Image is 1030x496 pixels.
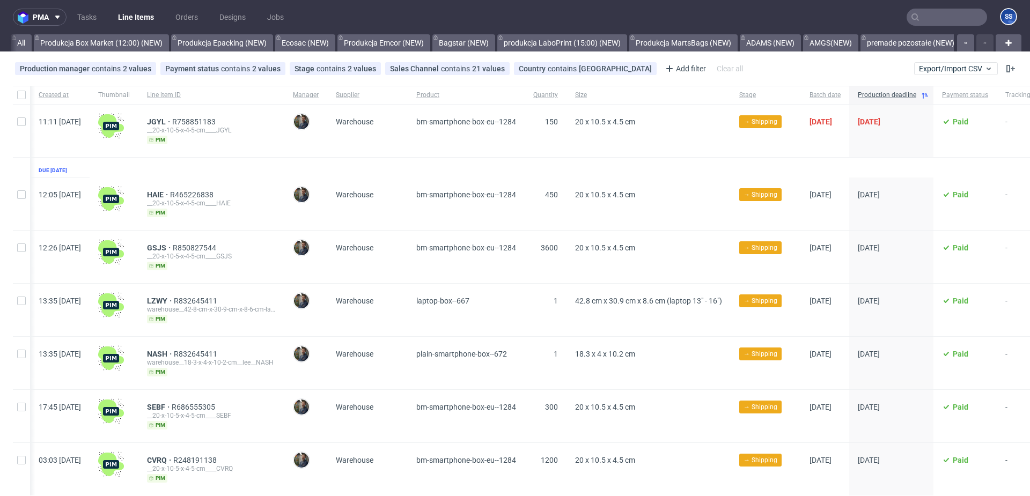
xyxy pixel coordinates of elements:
[18,11,33,24] img: logo
[252,64,281,73] div: 2 values
[416,243,516,252] span: bm-smartphone-box-eu--1284
[39,456,81,464] span: 03:03 [DATE]
[172,117,218,126] span: R758851183
[174,350,219,358] a: R832645411
[317,64,348,73] span: contains
[629,34,738,51] a: Produkcja MartsBags (NEW)
[147,350,174,358] a: NASH
[545,403,558,411] span: 300
[432,34,495,51] a: Bagstar (NEW)
[803,34,858,51] a: AMGS(NEW)
[39,117,81,126] span: 11:11 [DATE]
[123,64,151,73] div: 2 values
[98,345,124,371] img: wHgJFi1I6lmhQAAAABJRU5ErkJggg==
[171,34,273,51] a: Produkcja Epacking (NEW)
[221,64,252,73] span: contains
[919,64,993,73] span: Export/Import CSV
[416,117,516,126] span: bm-smartphone-box-eu--1284
[294,187,309,202] img: Maciej Sobola
[914,62,998,75] button: Export/Import CSV
[294,453,309,468] img: Maciej Sobola
[416,403,516,411] span: bm-smartphone-box-eu--1284
[39,166,67,175] div: Due [DATE]
[33,13,49,21] span: pma
[810,403,832,411] span: [DATE]
[13,9,67,26] button: pma
[147,456,173,464] a: CVRQ
[293,91,319,100] span: Manager
[545,117,558,126] span: 150
[20,64,92,73] span: Production manager
[942,91,988,100] span: Payment status
[545,190,558,199] span: 450
[416,456,516,464] span: bm-smartphone-box-eu--1284
[147,368,167,376] span: pim
[39,350,81,358] span: 13:35 [DATE]
[858,350,880,358] span: [DATE]
[173,456,219,464] a: R248191138
[858,456,880,464] span: [DATE]
[336,456,373,464] span: Warehouse
[336,117,373,126] span: Warehouse
[39,91,81,100] span: Created at
[275,34,335,51] a: Ecosac (NEW)
[390,64,441,73] span: Sales Channel
[147,464,276,473] div: __20-x-10-5-x-4-5-cm____CVRQ
[739,91,792,100] span: Stage
[39,297,81,305] span: 13:35 [DATE]
[953,456,968,464] span: Paid
[740,34,801,51] a: ADAMS (NEW)
[147,305,276,314] div: warehouse__42-8-cm-x-30-9-cm-x-8-6-cm-laptop-13-16__lee__LZWY
[98,292,124,318] img: wHgJFi1I6lmhQAAAABJRU5ErkJggg==
[34,34,169,51] a: Produkcja Box Market (12:00) (NEW)
[147,117,172,126] a: JGYL
[858,243,880,252] span: [DATE]
[170,190,216,199] a: R465226838
[174,297,219,305] span: R832645411
[147,209,167,217] span: pim
[294,346,309,361] img: Maciej Sobola
[294,114,309,129] img: Maciej Sobola
[147,190,170,199] a: HAIE
[172,403,217,411] span: R686555305
[147,474,167,483] span: pim
[810,456,832,464] span: [DATE]
[147,126,276,135] div: __20-x-10-5-x-4-5-cm____JGYL
[472,64,505,73] div: 21 values
[147,199,276,208] div: __20-x-10-5-x-4-5-cm____HAIE
[294,293,309,308] img: Maciej Sobola
[575,91,722,100] span: Size
[337,34,430,51] a: Produkcja Emcor (NEW)
[744,402,777,412] span: → Shipping
[810,243,832,252] span: [DATE]
[98,239,124,265] img: wHgJFi1I6lmhQAAAABJRU5ErkJggg==
[858,403,880,411] span: [DATE]
[416,350,507,358] span: plain-smartphone-box--672
[1001,9,1016,24] figcaption: SS
[533,91,558,100] span: Quantity
[11,34,32,51] a: All
[98,91,130,100] span: Thumbnail
[98,451,124,477] img: wHgJFi1I6lmhQAAAABJRU5ErkJggg==
[860,34,961,51] a: premade pozostałe (NEW)
[715,61,745,76] div: Clear all
[173,243,218,252] a: R850827544
[147,297,174,305] a: LZWY
[810,190,832,199] span: [DATE]
[39,190,81,199] span: 12:05 [DATE]
[810,117,832,126] span: [DATE]
[575,190,635,199] span: 20 x 10.5 x 4.5 cm
[71,9,103,26] a: Tasks
[147,136,167,144] span: pim
[169,9,204,26] a: Orders
[416,297,469,305] span: laptop-box--667
[336,243,373,252] span: Warehouse
[744,349,777,359] span: → Shipping
[147,243,173,252] a: GSJS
